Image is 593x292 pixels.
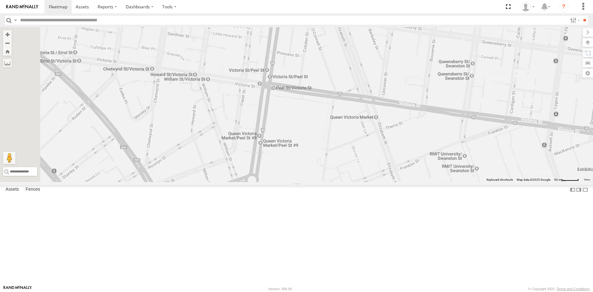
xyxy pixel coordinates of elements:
label: Hide Summary Table [582,185,588,194]
label: Search Query [13,16,18,25]
label: Assets [2,185,22,194]
label: Map Settings [582,69,593,78]
div: © Copyright 2025 - [528,287,590,291]
label: Fences [23,185,43,194]
button: Drag Pegman onto the map to open Street View [3,152,15,164]
div: Version: 306.00 [268,287,292,291]
button: Zoom in [3,30,12,39]
label: Dock Summary Table to the Right [576,185,582,194]
i: ? [559,2,569,12]
img: rand-logo.svg [6,5,38,9]
button: Map Scale: 50 m per 53 pixels [552,178,581,182]
button: Zoom Home [3,47,12,56]
a: Visit our Website [3,286,32,292]
div: Tony Vamvakitis [519,2,537,11]
a: Terms (opens in new tab) [584,179,590,181]
button: Zoom out [3,39,12,47]
button: Keyboard shortcuts [486,178,513,182]
span: Map data ©2025 Google [517,178,550,181]
a: Terms and Conditions [557,287,590,291]
label: Search Filter Options [568,16,581,25]
label: Measure [3,59,12,67]
label: Dock Summary Table to the Left [570,185,576,194]
span: 50 m [554,178,561,181]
